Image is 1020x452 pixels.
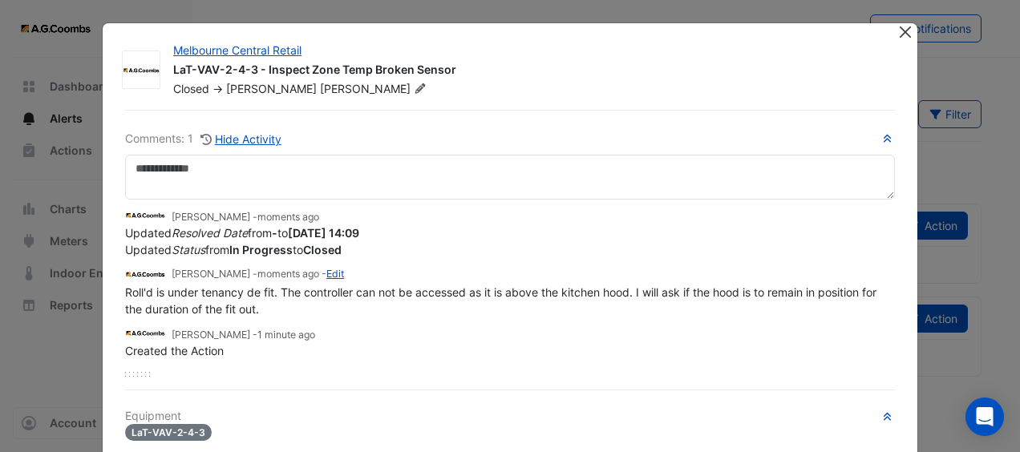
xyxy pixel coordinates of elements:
span: 2025-09-12 14:09:16 [257,211,319,223]
strong: 2025-09-12 14:09:16 [288,226,359,240]
img: AG Coombs [125,207,165,224]
strong: Closed [303,243,342,256]
a: Melbourne Central Retail [173,43,302,57]
img: AG Coombs [125,325,165,342]
div: Open Intercom Messenger [965,398,1004,436]
span: Closed [173,82,209,95]
span: 2025-09-12 14:09:15 [257,268,319,280]
em: Status [172,243,205,256]
span: Created the Action [125,344,224,357]
small: [PERSON_NAME] - [172,210,319,224]
img: AG Coombs [125,265,165,283]
img: AG Coombs [123,63,160,79]
span: [PERSON_NAME] [226,82,317,95]
span: Roll'd is under tenancy de fit. The controller can not be accessed as it is above the kitchen hoo... [125,285,880,316]
div: LaT-VAV-2-4-3 - Inspect Zone Temp Broken Sensor [173,62,879,81]
span: 2025-09-12 14:08:03 [257,329,315,341]
h6: Equipment [125,410,895,423]
small: [PERSON_NAME] - - [172,267,344,281]
span: [PERSON_NAME] [320,81,429,97]
div: Comments: 1 [125,130,282,148]
span: LaT-VAV-2-4-3 [125,424,212,441]
em: Resolved Date [172,226,248,240]
small: [PERSON_NAME] - [172,328,315,342]
span: Updated from to [125,226,359,240]
strong: In Progress [229,243,293,256]
a: Edit [326,268,344,280]
span: Updated from to [125,243,342,256]
strong: - [272,226,277,240]
button: Close [897,23,914,40]
span: -> [212,82,223,95]
button: Hide Activity [200,130,282,148]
